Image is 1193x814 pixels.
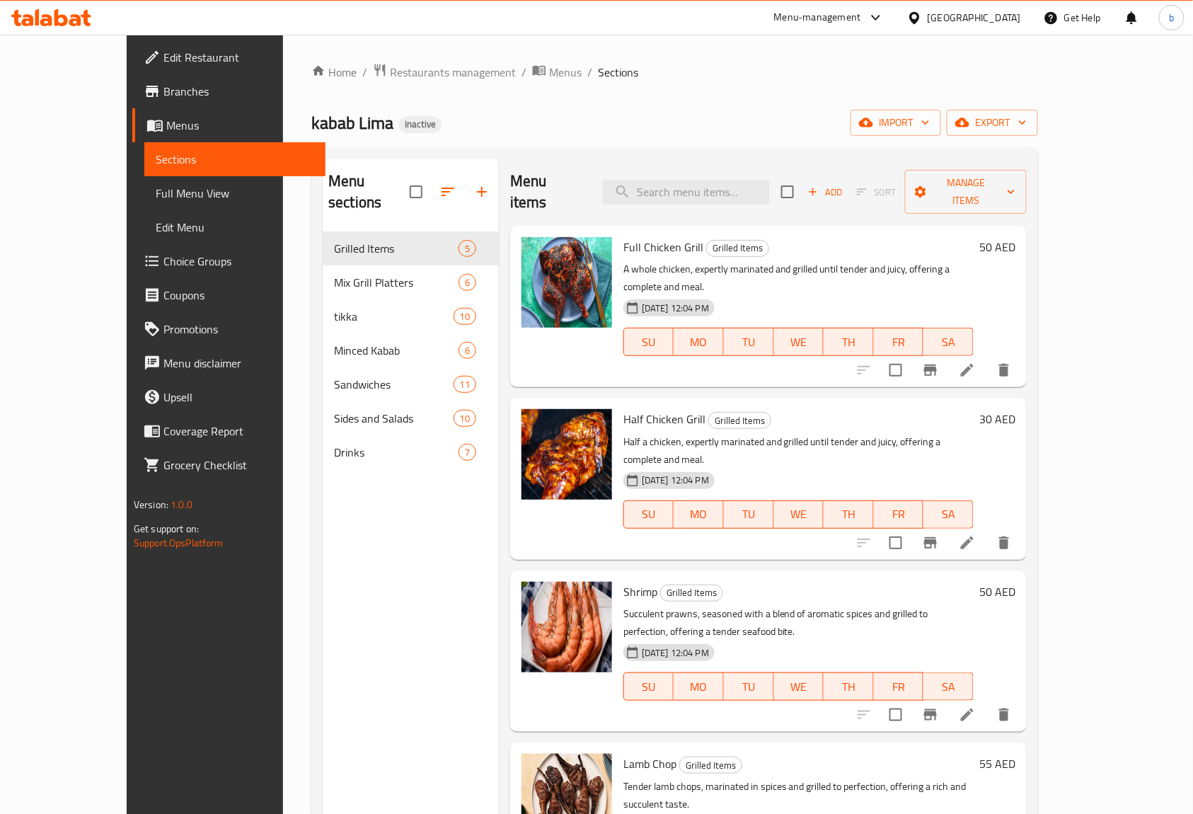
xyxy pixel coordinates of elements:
button: Branch-specific-item [914,526,947,560]
li: / [587,64,592,81]
div: Grilled Items [334,240,459,257]
input: search [603,180,770,205]
button: FR [874,672,924,701]
span: Half Chicken Grill [623,408,705,430]
h6: 50 AED [979,237,1015,257]
span: TH [829,332,868,352]
button: Add section [465,175,499,209]
button: TH [824,672,874,701]
span: [DATE] 12:04 PM [636,474,715,487]
span: Sandwiches [334,376,453,393]
span: TH [829,677,868,697]
h6: 50 AED [979,582,1015,602]
span: TU [730,504,768,524]
a: Home [311,64,357,81]
div: Menu-management [774,9,861,26]
span: Select all sections [401,177,431,207]
span: FR [880,677,918,697]
div: items [459,342,476,359]
button: delete [987,526,1021,560]
span: 7 [459,446,476,459]
button: WE [774,500,824,529]
span: Menus [166,117,315,134]
span: Full Chicken Grill [623,236,703,258]
h6: 30 AED [979,409,1015,429]
button: SA [923,328,974,356]
span: TH [829,504,868,524]
span: Minced Kabab [334,342,459,359]
button: FR [874,500,924,529]
span: SU [630,504,669,524]
a: Branches [132,74,326,108]
span: Grilled Items [707,240,768,256]
a: Support.OpsPlatform [134,534,224,552]
span: Grilled Items [680,757,742,774]
a: Sections [144,142,326,176]
span: Menu disclaimer [163,355,315,372]
button: MO [674,328,724,356]
p: Succulent prawns, seasoned with a blend of aromatic spices and grilled to perfection, offering a ... [623,605,974,641]
h2: Menu items [510,171,586,213]
button: WE [774,328,824,356]
span: Grilled Items [709,413,771,429]
span: import [862,114,930,132]
button: FR [874,328,924,356]
span: 10 [454,310,476,323]
span: MO [679,677,718,697]
span: SA [929,504,968,524]
span: FR [880,332,918,352]
span: Branches [163,83,315,100]
a: Edit menu item [959,534,976,551]
div: Grilled Items [706,240,769,257]
p: A whole chicken, expertly marinated and grilled until tender and juicy, offering a complete and m... [623,260,974,296]
span: Grilled Items [661,585,722,601]
button: export [947,110,1038,136]
button: delete [987,353,1021,387]
button: TU [724,328,774,356]
span: Lamb Chop [623,753,676,774]
button: MO [674,500,724,529]
div: Mix Grill Platters6 [323,265,499,299]
div: Grilled Items [679,757,742,774]
span: SU [630,332,669,352]
span: Full Menu View [156,185,315,202]
span: Manage items [916,174,1015,210]
button: MO [674,672,724,701]
span: WE [780,504,819,524]
span: Coupons [163,287,315,304]
div: items [454,308,476,325]
div: [GEOGRAPHIC_DATA] [928,10,1021,25]
span: Edit Restaurant [163,49,315,66]
div: Sandwiches11 [323,367,499,401]
span: [DATE] 12:04 PM [636,302,715,315]
button: SU [623,672,674,701]
span: Select section first [848,181,905,203]
div: items [454,410,476,427]
span: 1.0.0 [171,495,192,514]
div: Sides and Salads10 [323,401,499,435]
img: Full Chicken Grill [521,237,612,328]
span: Add item [802,181,848,203]
span: Sections [598,64,638,81]
span: Select to update [881,355,911,385]
span: Get support on: [134,520,199,538]
a: Edit Menu [144,210,326,244]
nav: breadcrumb [311,63,1038,81]
span: SA [929,332,968,352]
p: Tender lamb chops, marinated in spices and grilled to perfection, offering a rich and succulent t... [623,778,974,813]
span: Add [806,184,844,200]
div: Drinks7 [323,435,499,469]
button: TH [824,500,874,529]
span: TU [730,677,768,697]
a: Menus [532,63,582,81]
img: Half Chicken Grill [521,409,612,500]
a: Edit menu item [959,706,976,723]
span: Sides and Salads [334,410,453,427]
span: Edit Menu [156,219,315,236]
button: TU [724,672,774,701]
a: Restaurants management [373,63,516,81]
a: Menus [132,108,326,142]
span: Menus [549,64,582,81]
div: Minced Kabab6 [323,333,499,367]
span: Sort sections [431,175,465,209]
